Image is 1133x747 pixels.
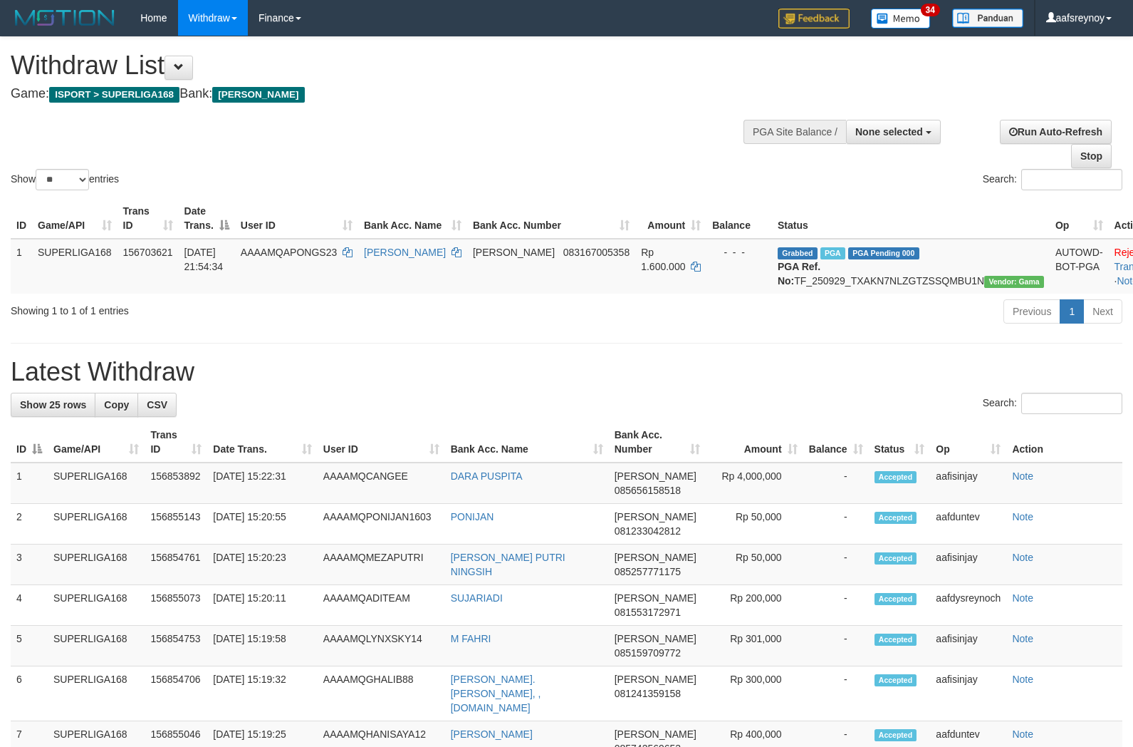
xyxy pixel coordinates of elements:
td: Rp 50,000 [706,504,803,545]
th: Op: activate to sort column ascending [1050,198,1109,239]
a: [PERSON_NAME] PUTRI NINGSIH [451,552,565,577]
span: None selected [855,126,923,138]
div: PGA Site Balance / [743,120,846,144]
h1: Latest Withdraw [11,358,1122,386]
th: Bank Acc. Name: activate to sort column ascending [358,198,467,239]
label: Search: [983,169,1122,190]
td: Rp 4,000,000 [706,463,803,504]
td: - [803,585,869,626]
input: Search: [1021,169,1122,190]
a: M FAHRI [451,633,491,644]
a: Note [1012,633,1033,644]
td: Rp 300,000 [706,666,803,721]
a: Note [1012,552,1033,563]
span: [PERSON_NAME] [615,511,696,522]
span: Grabbed [778,247,818,259]
th: Game/API: activate to sort column ascending [48,422,145,463]
img: Button%20Memo.svg [871,9,931,29]
td: - [803,463,869,504]
td: - [803,666,869,721]
div: Showing 1 to 1 of 1 entries [11,298,461,318]
a: Stop [1071,144,1112,168]
span: [PERSON_NAME] [615,552,696,563]
th: Date Trans.: activate to sort column ascending [207,422,317,463]
span: Copy 081553172971 to clipboard [615,607,681,618]
td: Rp 301,000 [706,626,803,666]
th: Amount: activate to sort column ascending [706,422,803,463]
td: aafisinjay [930,463,1006,504]
td: SUPERLIGA168 [32,239,118,294]
a: Run Auto-Refresh [1000,120,1112,144]
span: Rp 1.600.000 [641,247,685,272]
td: - [803,504,869,545]
span: [PERSON_NAME] [615,470,696,482]
td: SUPERLIGA168 [48,585,145,626]
th: Trans ID: activate to sort column ascending [118,198,179,239]
a: [PERSON_NAME] [451,728,533,740]
span: Copy 085159709772 to clipboard [615,647,681,659]
a: Note [1012,728,1033,740]
span: [PERSON_NAME] [615,674,696,685]
td: aafisinjay [930,545,1006,585]
td: SUPERLIGA168 [48,545,145,585]
select: Showentries [36,169,89,190]
span: Copy [104,399,129,411]
td: AAAAMQCANGEE [318,463,445,504]
input: Search: [1021,393,1122,414]
td: SUPERLIGA168 [48,504,145,545]
a: CSV [137,393,177,417]
th: Action [1006,422,1122,463]
a: [PERSON_NAME] [364,247,446,258]
a: Note [1012,592,1033,604]
td: 1 [11,239,32,294]
span: [DATE] 21:54:34 [184,247,224,272]
span: Marked by aafchhiseyha [820,247,845,259]
span: Accepted [874,634,917,646]
td: AUTOWD-BOT-PGA [1050,239,1109,294]
span: Accepted [874,593,917,605]
th: ID [11,198,32,239]
a: Note [1012,511,1033,522]
td: aafduntev [930,504,1006,545]
a: PONIJAN [451,511,494,522]
td: [DATE] 15:22:31 [207,463,317,504]
a: [PERSON_NAME]. [PERSON_NAME], , [DOMAIN_NAME] [451,674,541,713]
td: 156855143 [145,504,207,545]
td: aafisinjay [930,666,1006,721]
span: [PERSON_NAME] [615,633,696,644]
span: [PERSON_NAME] [615,728,696,740]
td: 156854761 [145,545,207,585]
img: MOTION_logo.png [11,7,119,29]
td: TF_250929_TXAKN7NLZGTZSSQMBU1N [772,239,1050,294]
span: 156703621 [123,247,173,258]
td: Rp 200,000 [706,585,803,626]
a: Note [1012,674,1033,685]
td: [DATE] 15:19:58 [207,626,317,666]
img: Feedback.jpg [778,9,850,29]
td: 3 [11,545,48,585]
td: 156853892 [145,463,207,504]
th: Status: activate to sort column ascending [869,422,931,463]
span: PGA Pending [848,247,919,259]
td: AAAAMQADITEAM [318,585,445,626]
span: [PERSON_NAME] [473,247,555,258]
h4: Game: Bank: [11,87,741,101]
th: Amount: activate to sort column ascending [635,198,706,239]
th: Game/API: activate to sort column ascending [32,198,118,239]
td: 4 [11,585,48,626]
th: User ID: activate to sort column ascending [235,198,358,239]
span: AAAAMQAPONGS23 [241,247,337,258]
th: Balance: activate to sort column ascending [803,422,869,463]
span: [PERSON_NAME] [212,87,304,103]
td: Rp 50,000 [706,545,803,585]
span: ISPORT > SUPERLIGA168 [49,87,179,103]
a: DARA PUSPITA [451,470,523,482]
span: Copy 085257771175 to clipboard [615,566,681,577]
td: AAAAMQLYNXSKY14 [318,626,445,666]
td: [DATE] 15:20:11 [207,585,317,626]
a: Show 25 rows [11,393,95,417]
span: Vendor URL: https://trx31.1velocity.biz [984,276,1044,288]
td: 156854753 [145,626,207,666]
td: aafdysreynoch [930,585,1006,626]
td: [DATE] 15:20:23 [207,545,317,585]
